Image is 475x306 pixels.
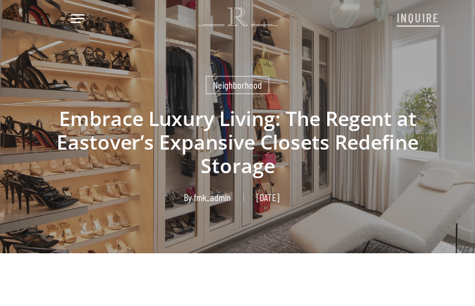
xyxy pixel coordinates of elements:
[194,191,231,203] a: fmk_admin
[71,12,84,25] a: Navigation Menu
[243,193,292,202] span: [DATE]
[397,4,440,30] a: INQUIRE
[397,10,440,25] span: INQUIRE
[206,76,269,94] a: Neighborhood
[184,193,192,202] span: By
[29,94,446,190] h1: Embrace Luxury Living: The Regent at Eastover’s Expansive Closets Redefine Storage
